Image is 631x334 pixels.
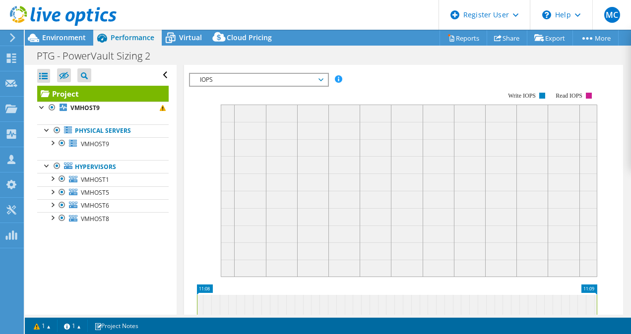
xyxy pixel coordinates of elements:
[37,199,169,212] a: VMHOST6
[81,215,109,223] span: VMHOST8
[37,173,169,186] a: VMHOST1
[32,51,166,61] h1: PTG - PowerVault Sizing 2
[81,188,109,197] span: VMHOST5
[227,33,272,42] span: Cloud Pricing
[81,175,109,184] span: VMHOST1
[556,92,582,99] text: Read IOPS
[57,320,88,332] a: 1
[81,140,109,148] span: VMHOST9
[81,201,109,210] span: VMHOST6
[87,320,145,332] a: Project Notes
[37,86,169,102] a: Project
[604,7,620,23] span: MC
[572,30,619,46] a: More
[70,104,100,112] b: VMHOST9
[37,160,169,173] a: Hypervisors
[27,320,58,332] a: 1
[527,30,573,46] a: Export
[37,137,169,150] a: VMHOST9
[42,33,86,42] span: Environment
[111,33,154,42] span: Performance
[440,30,487,46] a: Reports
[179,33,202,42] span: Virtual
[37,186,169,199] a: VMHOST5
[542,10,551,19] svg: \n
[195,74,322,86] span: IOPS
[508,92,536,99] text: Write IOPS
[37,102,169,114] a: VMHOST9
[37,212,169,225] a: VMHOST8
[37,124,169,137] a: Physical Servers
[487,30,527,46] a: Share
